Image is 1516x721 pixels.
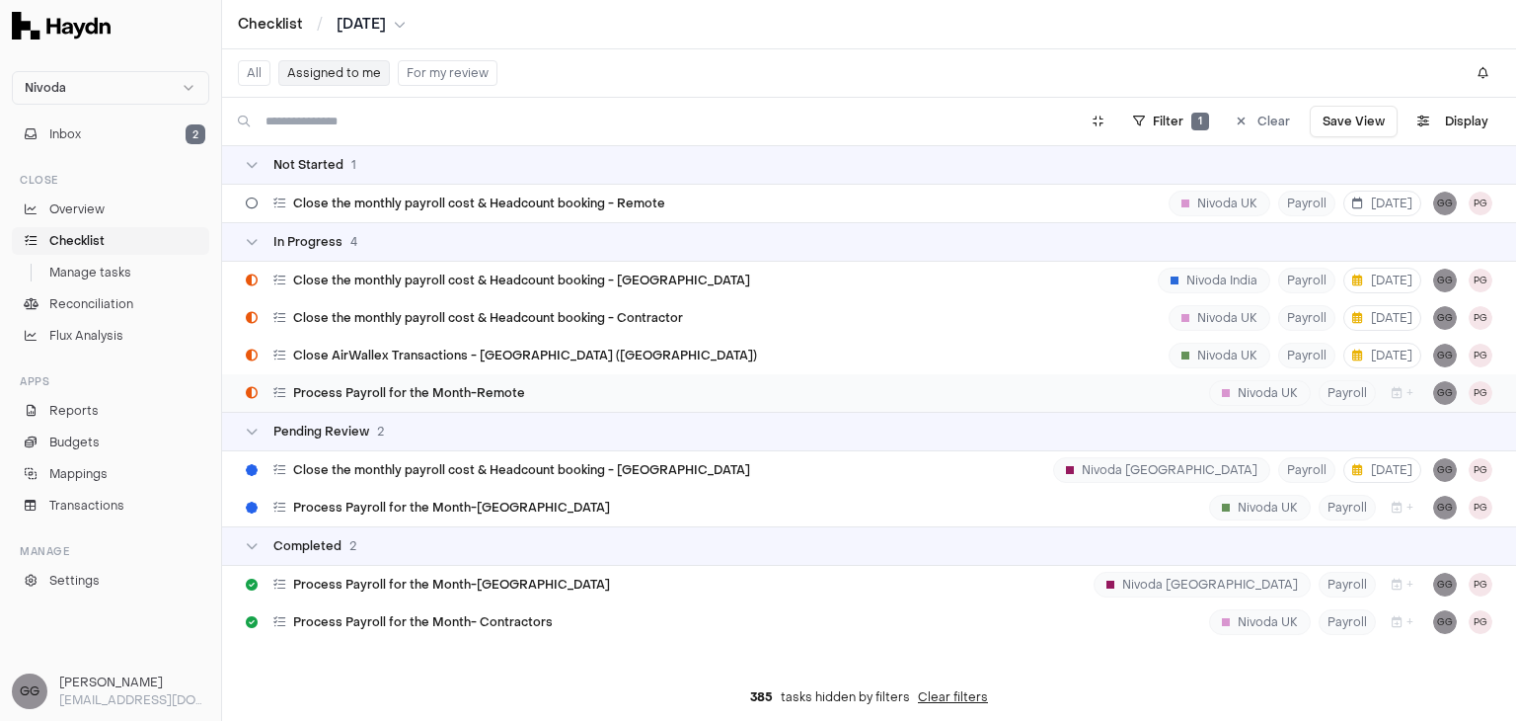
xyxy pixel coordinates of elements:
span: Close the monthly payroll cost & Headcount booking - [GEOGRAPHIC_DATA] [293,462,750,478]
div: Nivoda [GEOGRAPHIC_DATA] [1094,572,1311,598]
span: Payroll [1319,380,1376,406]
span: Payroll [1319,572,1376,598]
span: [DATE] [337,15,386,35]
a: Checklist [12,227,209,255]
span: GG [12,674,47,709]
span: Payroll [1278,343,1335,368]
button: PG [1469,344,1492,367]
button: PG [1469,269,1492,292]
button: Clear [1225,106,1302,137]
button: GG [1433,496,1457,520]
span: Overview [49,200,105,218]
span: Settings [49,572,100,590]
button: All [238,60,270,86]
span: GG [1433,269,1457,292]
div: Nivoda India [1158,268,1270,293]
div: Nivoda UK [1209,380,1311,406]
button: Filter1 [1121,106,1221,137]
button: [DATE] [1343,191,1421,216]
span: 2 [377,424,384,440]
span: Manage tasks [49,264,131,281]
button: PG [1469,610,1492,634]
button: GG [1433,344,1457,367]
a: Reports [12,397,209,425]
span: [DATE] [1352,196,1412,211]
button: + [1384,380,1421,406]
button: PG [1469,496,1492,520]
button: GG [1433,573,1457,597]
button: For my review [398,60,497,86]
span: Process Payroll for the Month- Contractors [293,614,553,630]
span: Mappings [49,465,108,483]
span: Process Payroll for the Month-[GEOGRAPHIC_DATA] [293,500,610,516]
span: Not Started [273,157,343,173]
button: PG [1469,306,1492,330]
a: Transactions [12,492,209,520]
span: Inbox [49,125,81,143]
a: Overview [12,196,209,223]
button: Display [1405,106,1500,137]
span: PG [1469,381,1492,405]
a: Checklist [238,15,303,35]
span: [DATE] [1352,348,1412,363]
button: PG [1469,573,1492,597]
span: Transactions [49,497,124,515]
span: 385 [750,689,773,705]
a: Reconciliation [12,290,209,318]
span: Close the monthly payroll cost & Headcount booking - Remote [293,196,665,211]
a: Manage tasks [12,259,209,286]
div: Nivoda UK [1169,343,1270,368]
a: Mappings [12,460,209,488]
button: [DATE] [1343,457,1421,483]
a: Settings [12,567,209,595]
button: + [1384,609,1421,635]
div: Apps [12,365,209,397]
span: Close the monthly payroll cost & Headcount booking - [GEOGRAPHIC_DATA] [293,273,750,288]
span: Payroll [1278,268,1335,293]
span: Completed [273,538,341,554]
span: / [313,14,327,34]
button: [DATE] [1343,268,1421,293]
span: Budgets [49,434,100,451]
div: Nivoda UK [1209,495,1311,521]
span: 1 [1191,113,1209,130]
span: 4 [350,234,357,250]
button: Save View [1310,106,1398,137]
span: [DATE] [1352,462,1412,478]
span: [DATE] [1352,273,1412,288]
button: GG [1433,192,1457,215]
span: Reconciliation [49,295,133,313]
span: Payroll [1319,609,1376,635]
p: [EMAIL_ADDRESS][DOMAIN_NAME] [59,691,209,709]
span: PG [1469,192,1492,215]
button: GG [1433,610,1457,634]
button: GG [1433,306,1457,330]
span: Payroll [1319,495,1376,521]
div: tasks hidden by filters [222,674,1516,721]
span: Nivoda [25,80,66,96]
button: [DATE] [1343,343,1421,368]
nav: breadcrumb [238,15,406,35]
span: Filter [1153,114,1183,129]
div: Nivoda [GEOGRAPHIC_DATA] [1053,457,1270,483]
span: Close the monthly payroll cost & Headcount booking - Contractor [293,310,683,326]
span: Pending Review [273,424,369,440]
span: 1 [351,157,356,173]
span: Payroll [1278,305,1335,331]
div: Manage [12,535,209,567]
span: 2 [349,538,356,554]
span: Payroll [1278,191,1335,216]
span: GG [1433,381,1457,405]
span: [DATE] [1352,310,1412,326]
span: Reports [49,402,99,420]
button: PG [1469,458,1492,482]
